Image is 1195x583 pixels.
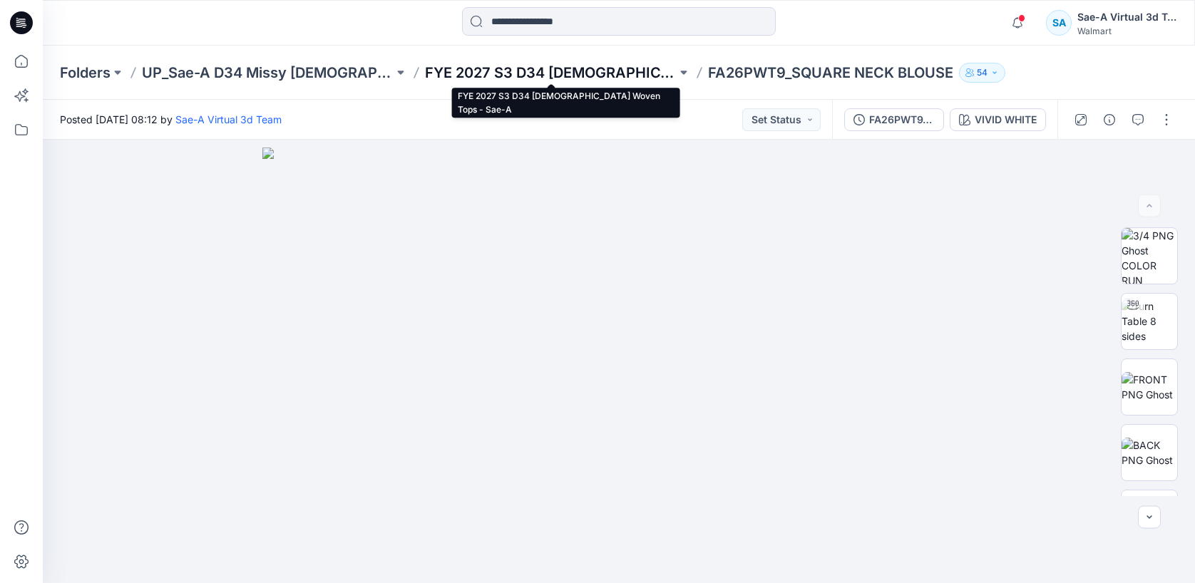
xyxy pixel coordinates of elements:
button: FA26PWT9_FULL COLORWAYS [844,108,944,131]
div: Walmart [1077,26,1177,36]
button: VIVID WHITE [950,108,1046,131]
p: FA26PWT9_SQUARE NECK BLOUSE [708,63,953,83]
img: BACK PNG Ghost [1122,438,1177,468]
div: Sae-A Virtual 3d Team [1077,9,1177,26]
div: SA [1046,10,1072,36]
span: Posted [DATE] 08:12 by [60,112,282,127]
img: eyJhbGciOiJIUzI1NiIsImtpZCI6IjAiLCJzbHQiOiJzZXMiLCJ0eXAiOiJKV1QifQ.eyJkYXRhIjp7InR5cGUiOiJzdG9yYW... [262,148,975,583]
img: Turn Table 8 sides [1122,299,1177,344]
div: FA26PWT9_FULL COLORWAYS [869,112,935,128]
a: Sae-A Virtual 3d Team [175,113,282,125]
img: 3/4 PNG Ghost COLOR RUN [1122,228,1177,284]
a: Folders [60,63,111,83]
p: 54 [977,65,988,81]
a: UP_Sae-A D34 Missy [DEMOGRAPHIC_DATA] Top Woven [142,63,394,83]
a: FYE 2027 S3 D34 [DEMOGRAPHIC_DATA] Woven Tops - Sae-A [425,63,677,83]
button: 54 [959,63,1005,83]
div: VIVID WHITE [975,112,1037,128]
button: Details [1098,108,1121,131]
img: FRONT PNG Ghost [1122,372,1177,402]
